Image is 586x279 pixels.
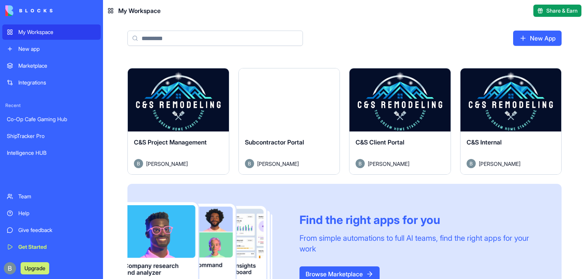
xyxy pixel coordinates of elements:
[2,41,101,57] a: New app
[546,7,578,15] span: Share & Earn
[2,189,101,204] a: Team
[2,102,101,109] span: Recent
[2,58,101,73] a: Marketplace
[21,262,49,274] button: Upgrade
[18,79,96,86] div: Integrations
[134,138,207,146] span: C&S Project Management
[245,159,254,168] img: Avatar
[356,138,404,146] span: C&S Client Portal
[299,233,543,254] div: From simple automations to full AI teams, find the right apps for your work
[18,243,96,251] div: Get Started
[118,6,161,15] span: My Workspace
[257,160,299,168] span: [PERSON_NAME]
[18,45,96,53] div: New app
[299,213,543,227] div: Find the right apps for you
[479,160,520,168] span: [PERSON_NAME]
[2,24,101,40] a: My Workspace
[146,160,188,168] span: [PERSON_NAME]
[460,68,562,175] a: C&S InternalAvatar[PERSON_NAME]
[2,206,101,221] a: Help
[2,239,101,255] a: Get Started
[18,62,96,70] div: Marketplace
[2,112,101,127] a: Co-Op Cafe Gaming Hub
[5,5,53,16] img: logo
[2,145,101,161] a: Intelligence HUB
[2,222,101,238] a: Give feedback
[7,115,96,123] div: Co-Op Cafe Gaming Hub
[467,138,502,146] span: C&S Internal
[127,68,229,175] a: C&S Project ManagementAvatar[PERSON_NAME]
[134,159,143,168] img: Avatar
[238,68,340,175] a: Subcontractor PortalAvatar[PERSON_NAME]
[7,149,96,157] div: Intelligence HUB
[513,31,562,46] a: New App
[467,159,476,168] img: Avatar
[18,226,96,234] div: Give feedback
[21,264,49,272] a: Upgrade
[18,28,96,36] div: My Workspace
[18,193,96,200] div: Team
[356,159,365,168] img: Avatar
[7,132,96,140] div: ShipTracker Pro
[2,75,101,90] a: Integrations
[245,138,304,146] span: Subcontractor Portal
[368,160,409,168] span: [PERSON_NAME]
[18,209,96,217] div: Help
[2,128,101,144] a: ShipTracker Pro
[4,262,16,274] img: ACg8ocIug40qN1SCXJiinWdltW7QsPxROn8ZAVDlgOtPD8eQfXIZmw=s96-c
[533,5,581,17] button: Share & Earn
[349,68,451,175] a: C&S Client PortalAvatar[PERSON_NAME]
